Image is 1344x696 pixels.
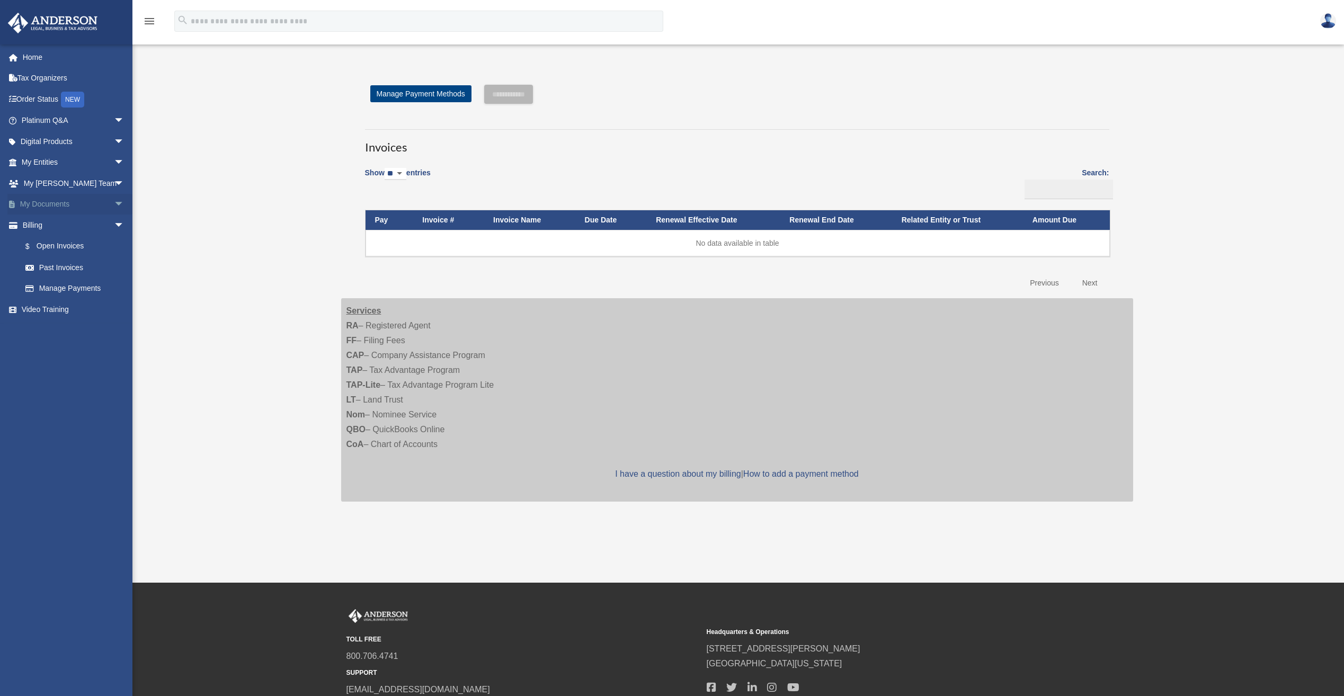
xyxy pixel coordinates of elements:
select: Showentries [385,168,406,180]
small: SUPPORT [346,667,699,679]
strong: CoA [346,440,364,449]
th: Amount Due: activate to sort column ascending [1023,210,1110,230]
a: Digital Productsarrow_drop_down [7,131,140,152]
a: Home [7,47,140,68]
img: User Pic [1320,13,1336,29]
strong: Nom [346,410,366,419]
span: arrow_drop_down [114,173,135,194]
a: How to add a payment method [743,469,859,478]
h3: Invoices [365,129,1109,156]
a: Video Training [7,299,140,320]
a: [STREET_ADDRESS][PERSON_NAME] [707,644,860,653]
a: 800.706.4741 [346,652,398,661]
span: arrow_drop_down [114,131,135,153]
a: Platinum Q&Aarrow_drop_down [7,110,140,131]
label: Show entries [365,166,431,191]
a: Order StatusNEW [7,88,140,110]
a: I have a question about my billing [615,469,741,478]
a: Manage Payment Methods [370,85,471,102]
th: Invoice #: activate to sort column ascending [413,210,484,230]
a: Past Invoices [15,257,135,278]
strong: CAP [346,351,364,360]
th: Pay: activate to sort column descending [366,210,413,230]
th: Renewal End Date: activate to sort column ascending [780,210,892,230]
a: Next [1074,272,1106,294]
strong: LT [346,395,356,404]
span: $ [31,240,37,253]
label: Search: [1021,166,1109,199]
strong: TAP [346,365,363,374]
a: Manage Payments [15,278,135,299]
a: My Documentsarrow_drop_down [7,194,140,215]
a: menu [143,19,156,28]
span: arrow_drop_down [114,152,135,174]
th: Due Date: activate to sort column ascending [575,210,647,230]
span: arrow_drop_down [114,110,135,132]
div: – Registered Agent – Filing Fees – Company Assistance Program – Tax Advantage Program – Tax Advan... [341,298,1133,502]
strong: FF [346,336,357,345]
small: TOLL FREE [346,634,699,645]
i: menu [143,15,156,28]
a: My Entitiesarrow_drop_down [7,152,140,173]
a: Tax Organizers [7,68,140,89]
th: Related Entity or Trust: activate to sort column ascending [892,210,1023,230]
th: Renewal Effective Date: activate to sort column ascending [646,210,780,230]
th: Invoice Name: activate to sort column ascending [484,210,575,230]
input: Search: [1025,180,1113,200]
p: | [346,467,1128,481]
strong: RA [346,321,359,330]
a: [GEOGRAPHIC_DATA][US_STATE] [707,659,842,668]
strong: Services [346,306,381,315]
div: NEW [61,92,84,108]
i: search [177,14,189,26]
strong: QBO [346,425,366,434]
a: Billingarrow_drop_down [7,215,135,236]
a: My [PERSON_NAME] Teamarrow_drop_down [7,173,140,194]
a: Previous [1022,272,1066,294]
span: arrow_drop_down [114,194,135,216]
small: Headquarters & Operations [707,627,1060,638]
a: $Open Invoices [15,236,130,257]
strong: TAP-Lite [346,380,381,389]
a: [EMAIL_ADDRESS][DOMAIN_NAME] [346,685,490,694]
img: Anderson Advisors Platinum Portal [346,609,410,623]
span: arrow_drop_down [114,215,135,236]
td: No data available in table [366,230,1110,256]
img: Anderson Advisors Platinum Portal [5,13,101,33]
